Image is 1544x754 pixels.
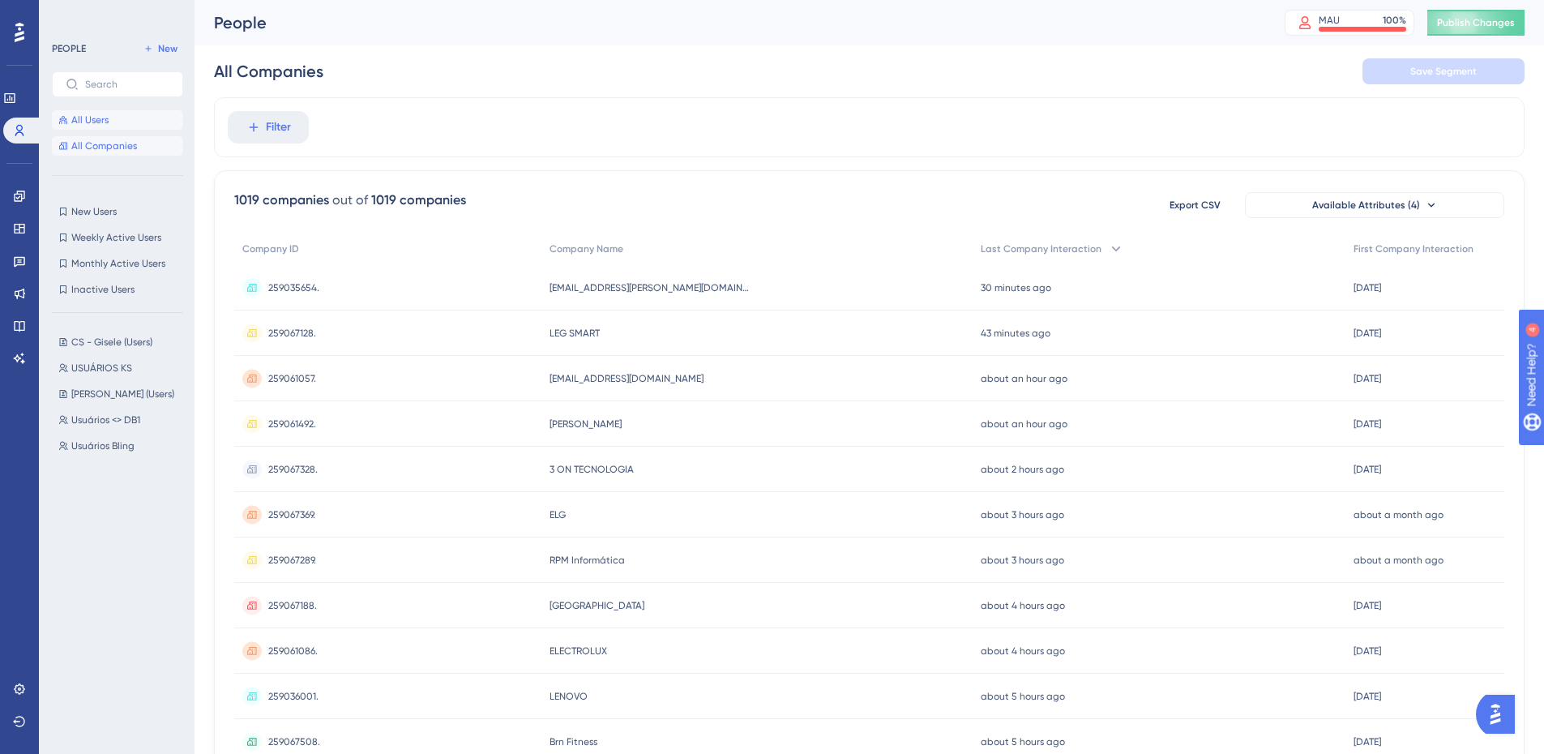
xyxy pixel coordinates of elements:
span: Export CSV [1170,199,1221,212]
div: People [214,11,1244,34]
span: ELG [550,508,566,521]
span: 259061057. [268,372,316,385]
time: about an hour ago [981,373,1067,384]
span: LENOVO [550,690,588,703]
time: [DATE] [1354,736,1381,748]
span: Publish Changes [1437,16,1515,29]
button: Usuários <> DB1 [52,410,193,430]
span: [PERSON_NAME] [550,418,622,431]
button: All Companies [52,136,183,156]
span: 259067508. [268,735,320,748]
span: All Users [71,114,109,126]
button: USUÁRIOS KS [52,358,193,378]
input: Search [85,79,169,90]
time: about 5 hours ago [981,691,1065,702]
span: [EMAIL_ADDRESS][DOMAIN_NAME] [550,372,704,385]
span: 259067328. [268,463,318,476]
button: Inactive Users [52,280,183,299]
span: Usuários <> DB1 [71,413,140,426]
button: All Users [52,110,183,130]
div: PEOPLE [52,42,86,55]
div: 1019 companies [371,191,466,210]
button: Usuários Bling [52,436,193,456]
div: out of [332,191,368,210]
span: Save Segment [1410,65,1477,78]
span: [PERSON_NAME] (Users) [71,388,174,401]
span: LEG SMART [550,327,600,340]
div: All Companies [214,60,323,83]
span: All Companies [71,139,137,152]
time: 30 minutes ago [981,282,1051,293]
span: Weekly Active Users [71,231,161,244]
span: First Company Interaction [1354,242,1473,255]
time: [DATE] [1354,418,1381,430]
span: CS - Gisele (Users) [71,336,152,349]
time: about 5 hours ago [981,736,1065,748]
span: RPM Informática [550,554,625,567]
time: about 2 hours ago [981,464,1064,475]
time: [DATE] [1354,464,1381,475]
time: about 4 hours ago [981,600,1065,611]
time: about 3 hours ago [981,555,1064,566]
span: Last Company Interaction [981,242,1101,255]
time: about an hour ago [981,418,1067,430]
span: USUÁRIOS KS [71,362,132,375]
span: Usuários Bling [71,439,135,452]
button: Publish Changes [1427,10,1525,36]
span: 259067128. [268,327,316,340]
iframe: UserGuiding AI Assistant Launcher [1476,690,1525,739]
span: Company ID [242,242,299,255]
span: Monthly Active Users [71,257,165,270]
span: 259067188. [268,599,317,612]
button: [PERSON_NAME] (Users) [52,384,193,404]
span: [GEOGRAPHIC_DATA] [550,599,644,612]
button: Monthly Active Users [52,254,183,273]
div: 1019 companies [234,191,329,210]
time: about 3 hours ago [981,509,1064,521]
time: about a month ago [1354,509,1443,521]
time: [DATE] [1354,373,1381,384]
span: Brn Fitness [550,735,597,748]
time: 43 minutes ago [981,328,1050,339]
span: New Users [71,205,117,218]
span: New [158,42,177,55]
time: [DATE] [1354,600,1381,611]
time: [DATE] [1354,328,1381,339]
button: Available Attributes (4) [1245,192,1504,218]
span: 259035654. [268,281,319,294]
span: 259036001. [268,690,319,703]
span: 259067369. [268,508,315,521]
button: Weekly Active Users [52,228,183,247]
button: Filter [228,111,309,144]
button: Save Segment [1362,58,1525,84]
div: MAU [1319,14,1340,27]
span: Filter [266,118,291,137]
button: New Users [52,202,183,221]
time: about 4 hours ago [981,645,1065,657]
span: Available Attributes (4) [1312,199,1420,212]
span: Inactive Users [71,283,135,296]
span: 3 ON TECNOLOGIA [550,463,634,476]
span: ELECTROLUX [550,645,607,658]
div: 4 [113,8,118,21]
span: [EMAIL_ADDRESS][PERSON_NAME][DOMAIN_NAME] [550,281,752,294]
button: CS - Gisele (Users) [52,332,193,352]
span: 259061492. [268,418,316,431]
button: Export CSV [1154,192,1235,218]
time: [DATE] [1354,691,1381,702]
button: New [138,39,183,58]
span: Company Name [550,242,623,255]
time: [DATE] [1354,282,1381,293]
span: Need Help? [38,4,101,24]
span: 259061086. [268,645,318,658]
time: about a month ago [1354,555,1443,566]
span: 259067289. [268,554,316,567]
time: [DATE] [1354,645,1381,657]
div: 100 % [1383,14,1406,27]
